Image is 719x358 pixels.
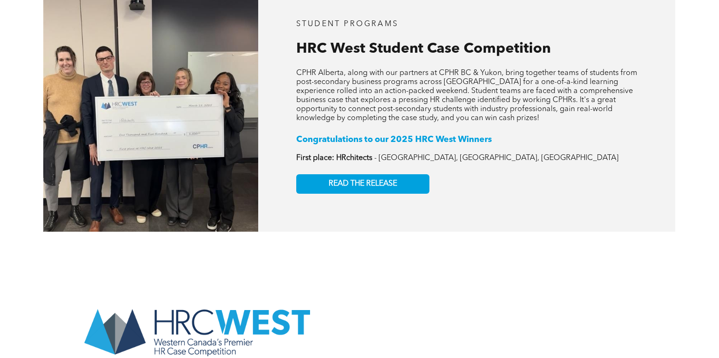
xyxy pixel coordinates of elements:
span: - [374,154,377,162]
span: [GEOGRAPHIC_DATA], [GEOGRAPHIC_DATA], [GEOGRAPHIC_DATA] [379,154,619,162]
span: Congratulations to our 2025 HRC West Winners [296,135,492,144]
span: STUDENT PROGRAMS [296,20,398,28]
strong: First place: HRchitects [296,154,372,162]
span: HRC West Student Case Competition [296,42,551,56]
span: READ THE RELEASE [329,179,397,188]
a: READ THE RELEASE [296,174,429,194]
span: CPHR Alberta, along with our partners at CPHR BC & Yukon, bring together teams of students from p... [296,69,637,122]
